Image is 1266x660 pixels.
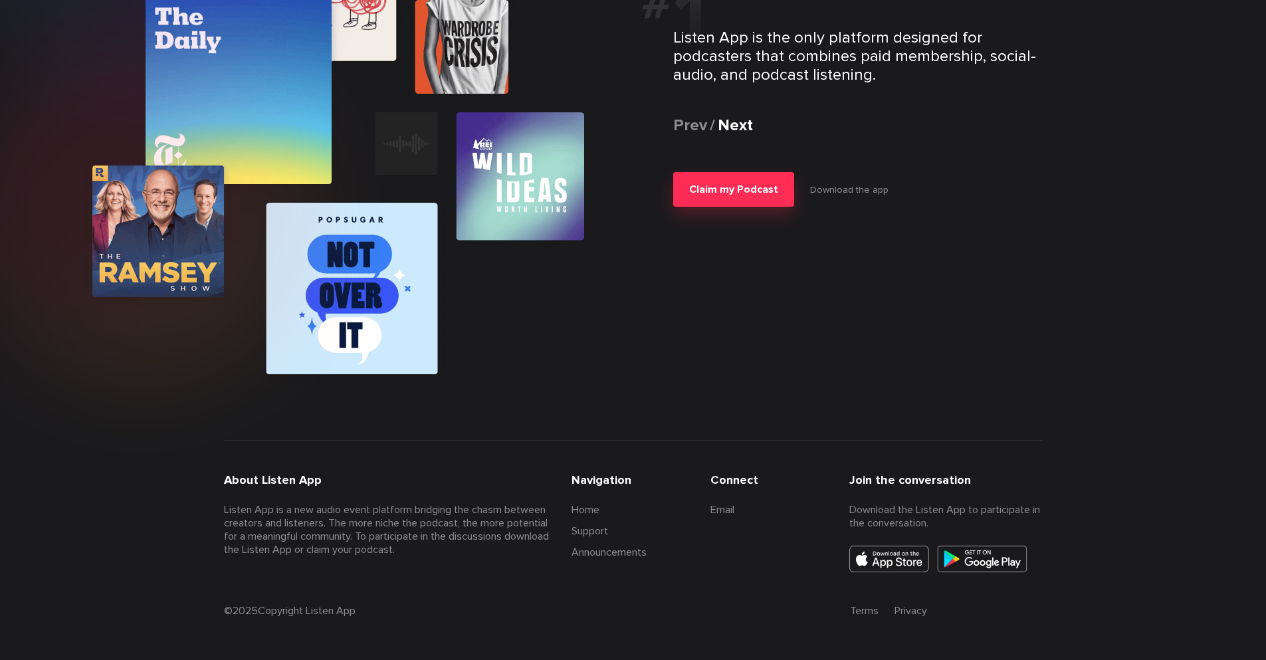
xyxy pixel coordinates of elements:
[689,183,778,196] span: Claim my Podcast
[673,116,707,135] div: Previous slide
[810,184,889,196] a: Download the app
[850,604,879,617] a: Terms
[572,473,694,487] h3: Navigation
[572,524,608,538] a: Support
[710,503,734,516] a: Email
[849,503,1042,530] p: Download the Listen App to participate in the conversation.
[673,29,1043,84] p: Listen App is the only platform designed for podcasters that combines paid membership, social-aud...
[224,503,556,556] p: Listen App is a new audio event platform bridging the chasm between creators and listeners. The m...
[937,546,1027,572] img: Play Store
[224,604,834,617] section: © 2025 Copyright Listen App
[895,604,927,617] a: Privacy
[673,172,794,207] button: Claim my Podcast
[710,473,833,487] h3: Connect
[224,473,556,487] h3: About Listen App
[718,116,753,135] div: Next slide
[849,546,929,572] img: App Store
[849,473,1042,487] h3: Join the conversation
[572,503,599,516] a: Home
[673,116,1075,135] div: /
[572,546,647,559] a: Announcements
